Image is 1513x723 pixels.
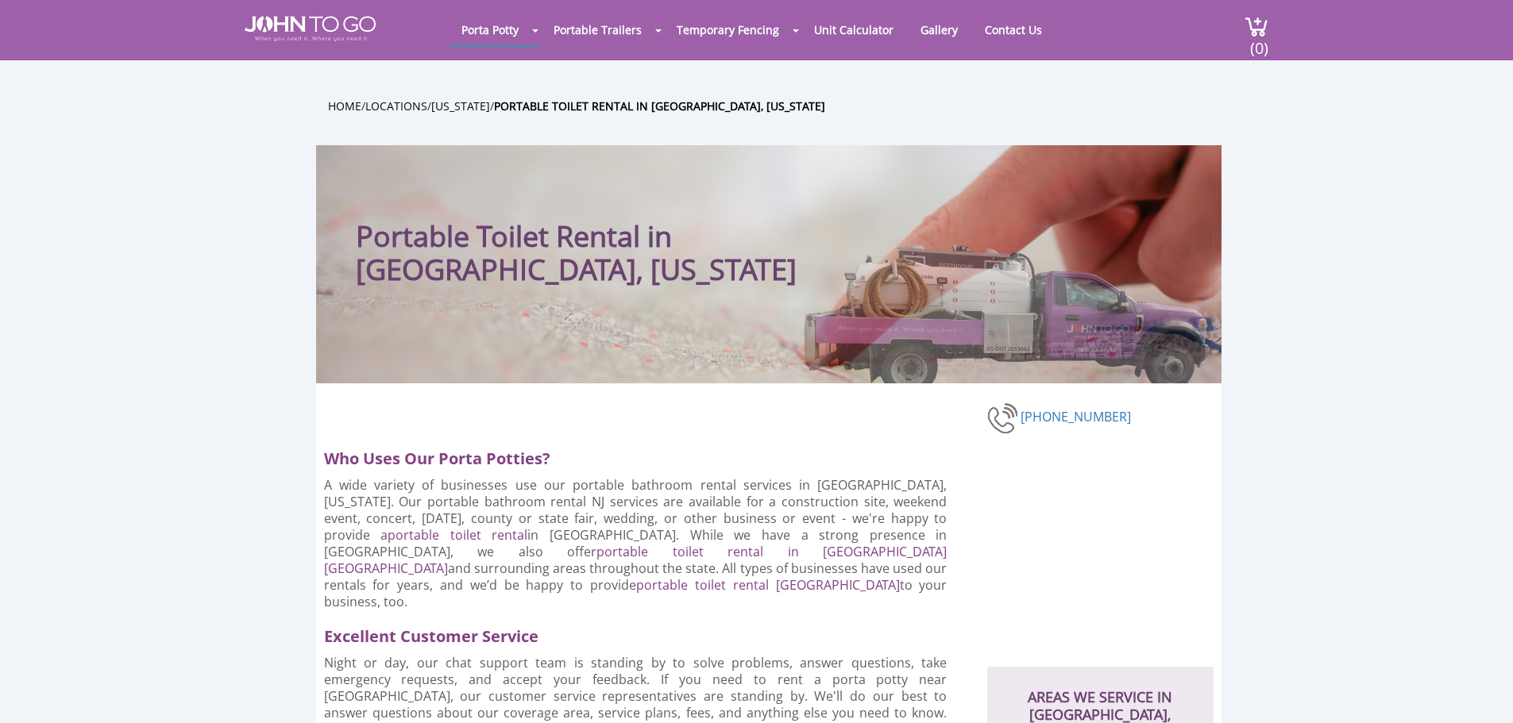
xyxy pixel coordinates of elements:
ul: / / / [328,97,1233,115]
h1: Portable Toilet Rental in [GEOGRAPHIC_DATA], [US_STATE] [356,177,868,287]
span: (0) [1249,25,1268,59]
a: Home [328,98,361,113]
a: portable toilet rental [GEOGRAPHIC_DATA] [636,576,899,594]
img: JOHN to go [245,16,376,41]
a: [PHONE_NUMBER] [1021,408,1131,425]
img: cart a [1245,16,1268,37]
a: Gallery [909,14,970,45]
a: [US_STATE] [431,98,490,113]
a: Portable toilet rental in [GEOGRAPHIC_DATA], [US_STATE] [494,98,825,113]
p: A wide variety of businesses use our portable bathroom rental services in [GEOGRAPHIC_DATA], [US_... [324,477,948,610]
img: phone-number [987,401,1021,436]
a: Temporary Fencing [665,14,791,45]
a: Porta Potty [450,14,531,45]
a: Locations [365,98,427,113]
img: Truck [785,236,1214,383]
a: portable toilet rental in [GEOGRAPHIC_DATA] [GEOGRAPHIC_DATA] [324,543,948,577]
a: Unit Calculator [802,14,905,45]
h2: Excellent Customer Service [324,618,961,647]
h2: Who Uses Our Porta Potties? [324,440,961,469]
a: Contact Us [973,14,1054,45]
a: Portable Trailers [542,14,654,45]
a: portable toilet rental [388,526,527,544]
